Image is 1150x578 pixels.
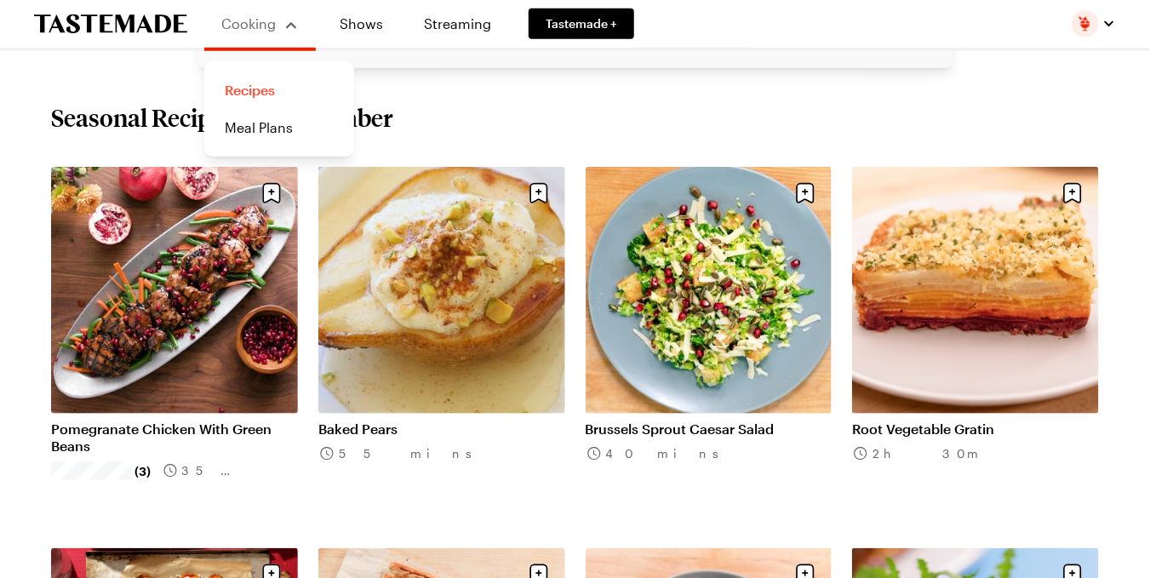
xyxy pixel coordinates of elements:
[546,15,617,32] span: Tastemade +
[51,102,393,133] h2: Seasonal Recipes for September
[51,421,298,455] a: Pomegranate Chicken With Green Beans
[318,421,565,438] a: Baked Pears
[523,177,555,209] button: Save recipe
[34,14,187,34] a: To Tastemade Home Page
[221,7,299,41] button: Cooking
[215,109,344,146] a: Meal Plans
[586,421,832,438] a: Brussels Sprout Caesar Salad
[529,9,634,39] a: Tastemade +
[215,72,344,109] a: Recipes
[1056,177,1089,209] button: Save recipe
[1072,10,1116,37] button: Profile picture
[789,177,821,209] button: Save recipe
[1072,10,1099,37] img: Profile picture
[852,421,1099,438] a: Root Vegetable Gratin
[204,61,354,157] div: Cooking
[222,15,277,31] span: Cooking
[255,177,288,209] button: Save recipe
